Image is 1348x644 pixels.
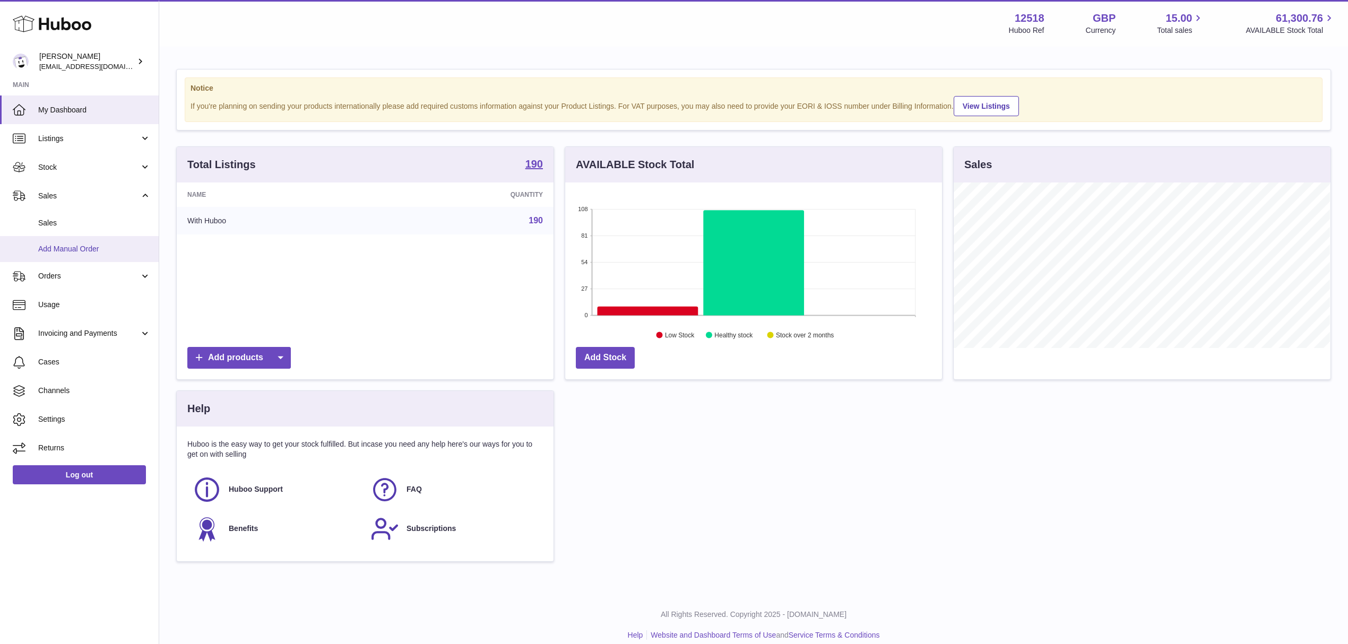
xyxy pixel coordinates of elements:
[168,610,1340,620] p: All Rights Reserved. Copyright 2025 - [DOMAIN_NAME]
[714,332,753,339] text: Healthy stock
[1015,11,1044,25] strong: 12518
[38,244,151,254] span: Add Manual Order
[38,386,151,396] span: Channels
[964,158,992,172] h3: Sales
[38,414,151,424] span: Settings
[576,158,694,172] h3: AVAILABLE Stock Total
[38,300,151,310] span: Usage
[581,285,587,292] text: 27
[581,259,587,265] text: 54
[193,515,360,543] a: Benefits
[229,484,283,494] span: Huboo Support
[525,159,543,171] a: 190
[407,484,422,494] span: FAQ
[38,162,140,172] span: Stock
[39,51,135,72] div: [PERSON_NAME]
[38,105,151,115] span: My Dashboard
[651,631,776,639] a: Website and Dashboard Terms of Use
[229,524,258,534] span: Benefits
[407,524,456,534] span: Subscriptions
[581,232,587,239] text: 81
[529,216,543,225] a: 190
[954,96,1019,116] a: View Listings
[370,475,538,504] a: FAQ
[1157,25,1204,36] span: Total sales
[628,631,643,639] a: Help
[191,83,1317,93] strong: Notice
[39,62,156,71] span: [EMAIL_ADDRESS][DOMAIN_NAME]
[1086,25,1116,36] div: Currency
[776,332,834,339] text: Stock over 2 months
[38,443,151,453] span: Returns
[1157,11,1204,36] a: 15.00 Total sales
[38,134,140,144] span: Listings
[38,357,151,367] span: Cases
[193,475,360,504] a: Huboo Support
[1246,25,1335,36] span: AVAILABLE Stock Total
[525,159,543,169] strong: 190
[376,182,554,207] th: Quantity
[191,94,1317,116] div: If you're planning on sending your products internationally please add required customs informati...
[187,402,210,416] h3: Help
[177,182,376,207] th: Name
[647,630,879,640] li: and
[187,347,291,369] a: Add products
[1246,11,1335,36] a: 61,300.76 AVAILABLE Stock Total
[38,328,140,338] span: Invoicing and Payments
[177,207,376,234] td: With Huboo
[38,191,140,201] span: Sales
[665,332,695,339] text: Low Stock
[576,347,635,369] a: Add Stock
[13,54,29,69] img: internalAdmin-12518@internal.huboo.com
[1093,11,1116,25] strong: GBP
[38,271,140,281] span: Orders
[578,206,587,212] text: 108
[1009,25,1044,36] div: Huboo Ref
[1165,11,1192,25] span: 15.00
[1276,11,1323,25] span: 61,300.76
[187,439,543,459] p: Huboo is the easy way to get your stock fulfilled. But incase you need any help here's our ways f...
[13,465,146,484] a: Log out
[187,158,256,172] h3: Total Listings
[584,312,587,318] text: 0
[370,515,538,543] a: Subscriptions
[38,218,151,228] span: Sales
[789,631,880,639] a: Service Terms & Conditions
